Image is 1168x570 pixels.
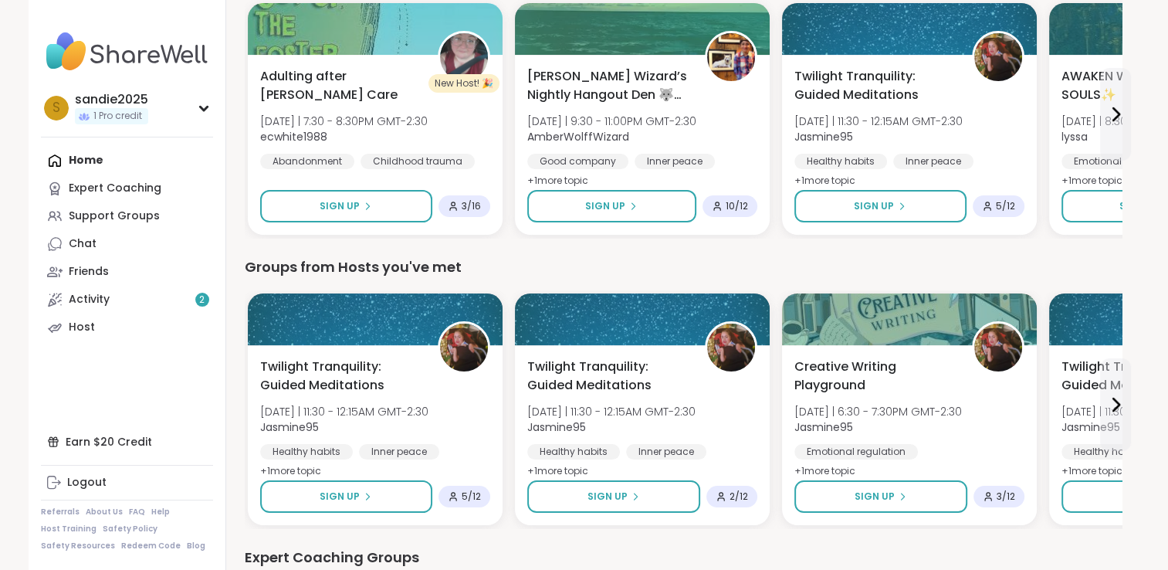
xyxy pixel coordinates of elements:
div: Inner peace [626,444,706,460]
div: Abandonment [260,154,354,169]
span: 1 Pro credit [93,110,142,123]
span: [DATE] | 11:30 - 12:15AM GMT-2:30 [527,404,696,419]
a: Host Training [41,524,96,534]
span: 5 / 12 [462,490,481,503]
div: Expert Coaching Groups [245,547,1122,568]
b: Jasmine95 [260,419,319,435]
b: Jasmine95 [1061,419,1120,435]
b: AmberWolffWizard [527,129,629,144]
span: 2 [199,293,205,307]
div: Inner peace [893,154,973,169]
b: lyssa [1061,129,1088,144]
img: Jasmine95 [440,324,488,372]
img: ecwhite1988 [440,33,488,81]
span: Twilight Tranquility: Guided Meditations [527,358,688,395]
div: Inner peace [635,154,715,169]
div: Emotional regulation [794,444,918,460]
button: Sign Up [794,480,967,513]
div: Healthy habits [794,154,887,169]
div: Chat [69,236,96,252]
span: Creative Writing Playground [794,358,955,395]
a: FAQ [129,507,145,517]
a: Chat [41,230,213,258]
a: Referrals [41,507,80,517]
div: Good company [527,154,628,169]
span: 2 / 12 [730,490,748,503]
span: Sign Up [1119,199,1160,213]
span: Sign Up [855,490,895,504]
span: 3 / 16 [462,200,481,212]
span: 10 / 12 [726,200,748,212]
button: Sign Up [260,480,432,513]
a: Support Groups [41,202,213,230]
a: Activity2 [41,286,213,314]
button: Sign Up [260,190,432,222]
span: Sign Up [585,199,625,213]
span: Sign Up [320,490,360,504]
span: [DATE] | 11:30 - 12:15AM GMT-2:30 [794,114,963,129]
div: Earn $20 Credit [41,428,213,456]
div: Healthy habits [1061,444,1154,460]
div: Inner peace [359,444,439,460]
button: Sign Up [527,480,700,513]
a: Friends [41,258,213,286]
button: Sign Up [794,190,967,222]
b: Jasmine95 [794,419,853,435]
a: Safety Resources [41,541,115,551]
a: Help [151,507,170,517]
div: Childhood trauma [361,154,475,169]
span: s [52,98,60,118]
div: Groups from Hosts you've met [245,256,1122,278]
div: Friends [69,264,109,280]
b: Jasmine95 [527,419,586,435]
img: Jasmine95 [707,324,755,372]
a: Host [41,314,213,341]
div: sandie2025 [75,91,148,108]
span: [PERSON_NAME] Wizard’s Nightly Hangout Den 🐺🪄 [527,67,688,104]
span: 5 / 12 [996,200,1015,212]
img: ShareWell Nav Logo [41,25,213,79]
a: Logout [41,469,213,497]
a: Expert Coaching [41,175,213,202]
div: Expert Coaching [69,181,161,196]
div: Host [69,320,95,335]
span: Sign Up [320,199,360,213]
img: Jasmine95 [974,33,1022,81]
div: Support Groups [69,209,160,224]
div: New Host! 🎉 [428,74,499,93]
img: AmberWolffWizard [707,33,755,81]
span: Sign Up [587,490,628,504]
b: Jasmine95 [794,129,853,144]
img: Jasmine95 [974,324,1022,372]
span: Twilight Tranquility: Guided Meditations [260,358,421,395]
span: Twilight Tranquility: Guided Meditations [794,67,955,104]
span: [DATE] | 7:30 - 8:30PM GMT-2:30 [260,114,428,129]
div: Healthy habits [527,444,620,460]
div: Activity [69,292,110,307]
div: Healthy habits [260,444,353,460]
span: 3 / 12 [997,490,1015,503]
span: [DATE] | 6:30 - 7:30PM GMT-2:30 [794,404,962,419]
span: Sign Up [854,199,894,213]
span: [DATE] | 9:30 - 11:00PM GMT-2:30 [527,114,696,129]
span: [DATE] | 11:30 - 12:15AM GMT-2:30 [260,404,428,419]
b: ecwhite1988 [260,129,327,144]
a: Blog [187,541,205,551]
span: Adulting after [PERSON_NAME] Care [260,67,421,104]
div: Logout [67,475,107,490]
a: Safety Policy [103,524,157,534]
a: About Us [86,507,123,517]
a: Redeem Code [121,541,181,551]
button: Sign Up [527,190,696,222]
